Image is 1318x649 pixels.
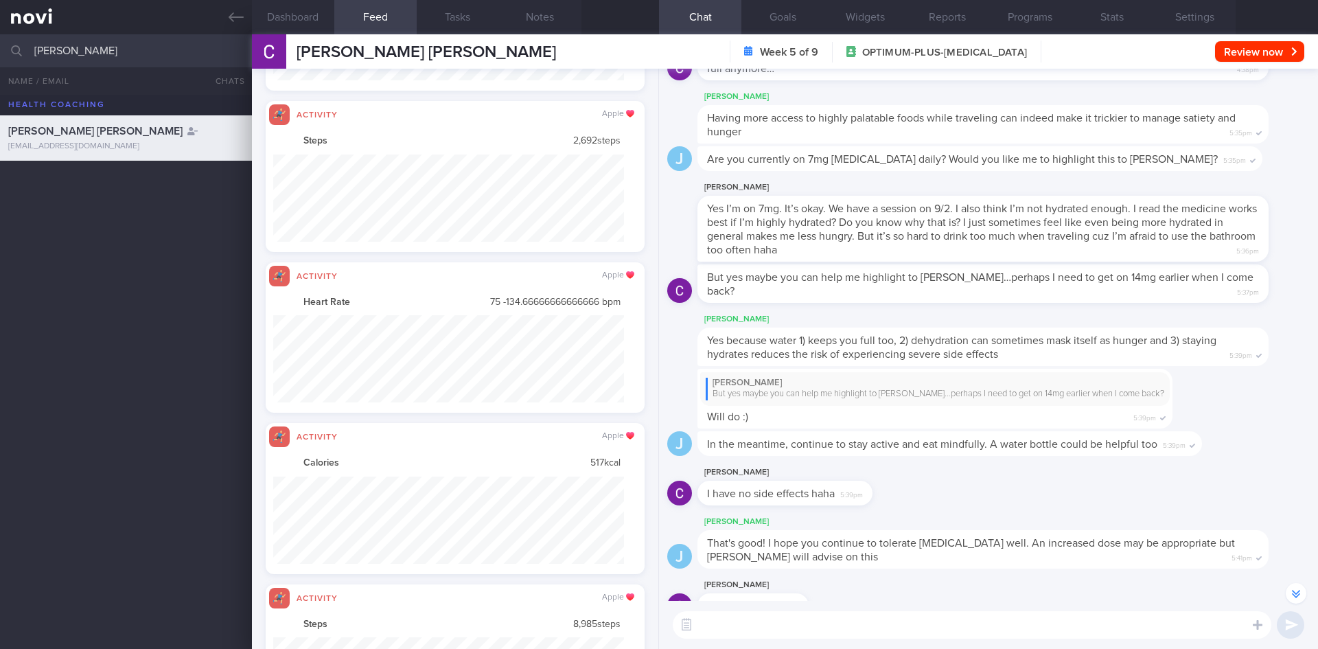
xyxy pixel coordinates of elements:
[290,269,345,281] div: Activity
[707,272,1253,297] span: But yes maybe you can help me highlight to [PERSON_NAME]…perhaps I need to get on 14mg earlier wh...
[290,430,345,442] div: Activity
[840,487,863,500] span: 5:39pm
[707,113,1236,137] span: Having more access to highly palatable foods while traveling can indeed make it trickier to manag...
[8,141,244,152] div: [EMAIL_ADDRESS][DOMAIN_NAME]
[707,439,1157,450] span: In the meantime, continue to stay active and eat mindfully. A water bottle could be helpful too
[197,67,252,95] button: Chats
[590,457,621,470] span: 517 kcal
[303,457,339,470] strong: Calories
[573,619,621,631] span: 8,985 steps
[760,45,818,59] strong: Week 5 of 9
[1223,152,1246,166] span: 5:35pm
[602,109,634,119] div: Apple
[707,488,835,499] span: I have no side effects haha
[862,46,1027,60] span: OPTIMUM-PLUS-[MEDICAL_DATA]
[697,577,850,593] div: [PERSON_NAME]
[776,600,799,613] span: 5:48pm
[1133,410,1156,423] span: 5:39pm
[602,593,634,603] div: Apple
[697,464,914,481] div: [PERSON_NAME]
[697,514,1310,530] div: [PERSON_NAME]
[1236,243,1259,256] span: 5:36pm
[706,389,1164,400] div: But yes maybe you can help me highlight to [PERSON_NAME]…perhaps I need to get on 14mg earlier wh...
[303,619,327,631] strong: Steps
[1232,550,1252,563] span: 5:41pm
[667,544,692,569] div: J
[290,108,345,119] div: Activity
[1237,284,1259,297] span: 5:37pm
[602,271,634,281] div: Apple
[697,89,1310,105] div: [PERSON_NAME]
[573,135,621,148] span: 2,692 steps
[707,154,1218,165] span: Are you currently on 7mg [MEDICAL_DATA] daily? Would you like me to highlight this to [PERSON_NAME]?
[707,203,1257,255] span: Yes I’m on 7mg. It’s okay. We have a session on 9/2. I also think I’m not hydrated enough. I read...
[706,378,1164,389] div: [PERSON_NAME]
[602,431,634,442] div: Apple
[8,126,183,137] span: [PERSON_NAME] [PERSON_NAME]
[1163,437,1186,451] span: 5:39pm
[697,179,1310,196] div: [PERSON_NAME]
[667,146,692,172] div: J
[297,44,556,60] span: [PERSON_NAME] [PERSON_NAME]
[697,311,1310,328] div: [PERSON_NAME]
[303,135,327,148] strong: Steps
[290,591,345,603] div: Activity
[303,297,350,309] strong: Heart Rate
[707,538,1235,562] span: That's good! I hope you continue to tolerate [MEDICAL_DATA] well. An increased dose may be approp...
[707,411,748,422] span: Will do :)
[1215,41,1304,62] button: Review now
[667,431,692,457] div: J
[1229,125,1252,138] span: 5:35pm
[707,335,1216,360] span: Yes because water 1) keeps you full too, 2) dehydration can sometimes mask itself as hunger and 3...
[490,297,621,309] span: 75 - 134.66666666666666 bpm
[1229,348,1252,361] span: 5:39pm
